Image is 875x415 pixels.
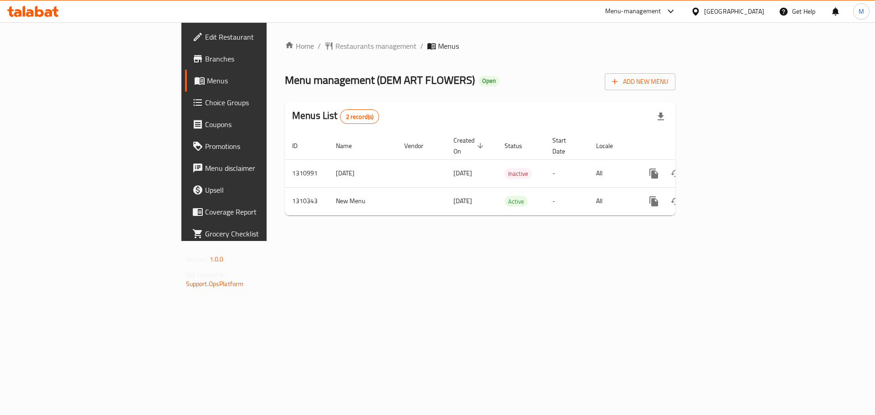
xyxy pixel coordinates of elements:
a: Support.OpsPlatform [186,278,244,290]
span: [DATE] [453,195,472,207]
a: Upsell [185,179,328,201]
span: Inactive [504,169,532,179]
span: Status [504,140,534,151]
span: 1.0.0 [210,253,224,265]
td: - [545,187,589,215]
span: M [859,6,864,16]
button: more [643,190,665,212]
nav: breadcrumb [285,41,675,51]
span: Menus [438,41,459,51]
span: Menu management ( DEM ART FLOWERS ) [285,70,475,90]
a: Restaurants management [324,41,417,51]
span: Open [479,77,499,85]
span: Menu disclaimer [205,163,320,174]
th: Actions [636,132,738,160]
table: enhanced table [285,132,738,215]
span: 2 record(s) [340,113,379,121]
div: Menu-management [605,6,661,17]
div: [GEOGRAPHIC_DATA] [704,6,764,16]
button: more [643,163,665,184]
span: Coupons [205,119,320,130]
td: All [589,187,636,215]
span: Choice Groups [205,97,320,108]
span: Menus [207,75,320,86]
span: Start Date [552,135,578,157]
span: Promotions [205,141,320,152]
span: Created On [453,135,486,157]
span: [DATE] [453,167,472,179]
td: New Menu [329,187,397,215]
span: Active [504,196,528,207]
span: Vendor [404,140,435,151]
button: Add New Menu [605,73,675,90]
span: ID [292,140,309,151]
a: Grocery Checklist [185,223,328,245]
a: Edit Restaurant [185,26,328,48]
span: Upsell [205,184,320,195]
li: / [420,41,423,51]
span: Version: [186,253,208,265]
span: Grocery Checklist [205,228,320,239]
div: Total records count [340,109,380,124]
span: Name [336,140,364,151]
a: Menu disclaimer [185,157,328,179]
h2: Menus List [292,109,379,124]
a: Menus [185,70,328,92]
span: Add New Menu [612,76,668,87]
td: All [589,159,636,187]
div: Export file [650,106,672,128]
div: Open [479,76,499,87]
span: Locale [596,140,625,151]
span: Edit Restaurant [205,31,320,42]
button: Change Status [665,163,687,184]
a: Coverage Report [185,201,328,223]
a: Branches [185,48,328,70]
span: Coverage Report [205,206,320,217]
a: Choice Groups [185,92,328,113]
td: [DATE] [329,159,397,187]
a: Coupons [185,113,328,135]
span: Restaurants management [335,41,417,51]
button: Change Status [665,190,687,212]
span: Get support on: [186,269,228,281]
div: Inactive [504,168,532,179]
a: Promotions [185,135,328,157]
td: - [545,159,589,187]
span: Branches [205,53,320,64]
